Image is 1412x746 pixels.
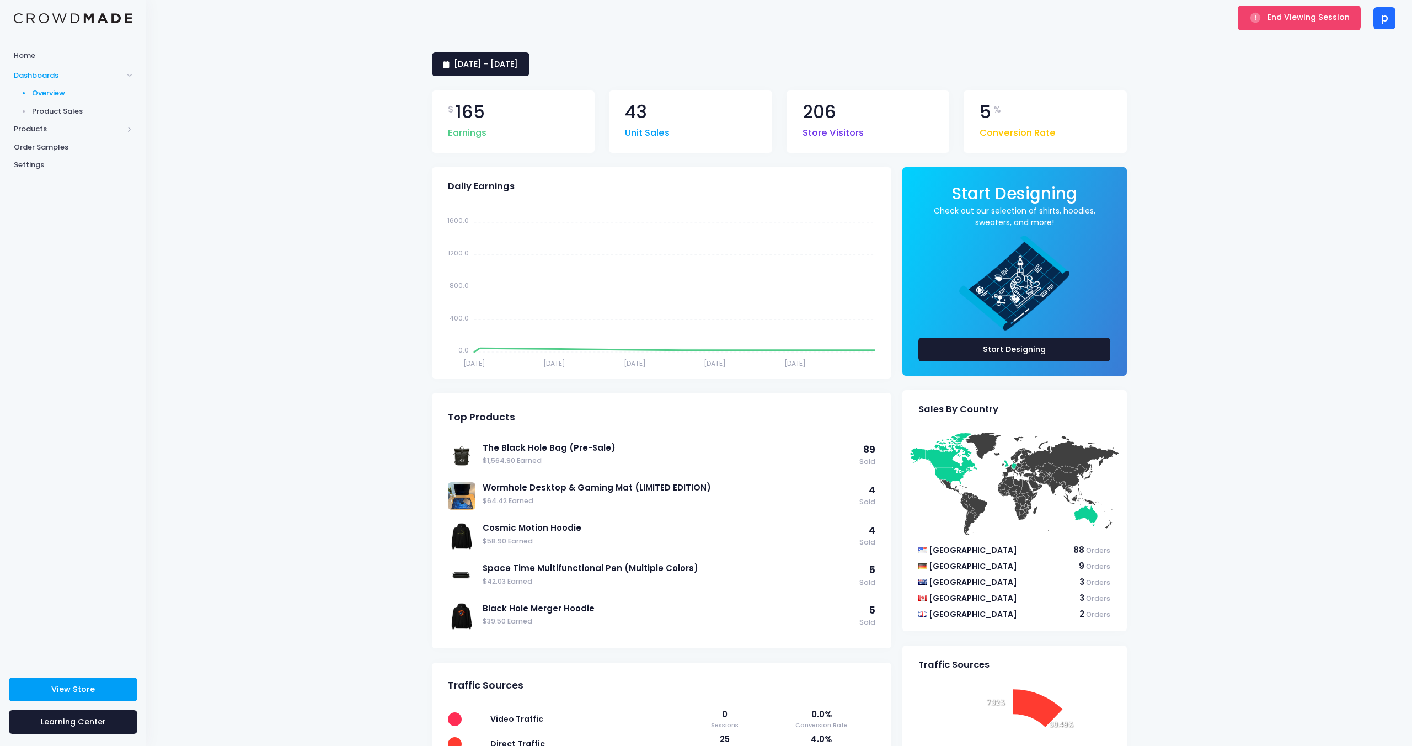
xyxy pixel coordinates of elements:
[32,88,133,99] span: Overview
[1086,594,1110,603] span: Orders
[1373,7,1395,29] div: p
[483,562,854,574] a: Space Time Multifunctional Pen (Multiple Colors)
[693,721,757,730] span: Sessions
[693,708,757,721] span: 0
[448,181,515,192] span: Daily Earnings
[1079,560,1084,572] span: 9
[918,205,1111,228] a: Check out our selection of shirts, hoodies, sweaters, and more!
[784,359,806,368] tspan: [DATE]
[1086,562,1110,571] span: Orders
[14,50,132,61] span: Home
[483,496,854,507] span: $64.42 Earned
[432,52,529,76] a: [DATE] - [DATE]
[929,561,1017,572] span: [GEOGRAPHIC_DATA]
[483,577,854,587] span: $42.03 Earned
[859,497,875,508] span: Sold
[869,604,875,617] span: 5
[929,593,1017,604] span: [GEOGRAPHIC_DATA]
[980,103,991,121] span: 5
[869,483,875,497] span: 4
[1238,6,1361,30] button: End Viewing Session
[929,609,1017,620] span: [GEOGRAPHIC_DATA]
[447,216,468,225] tspan: 1600.0
[869,563,875,577] span: 5
[863,443,875,456] span: 89
[859,578,875,588] span: Sold
[1079,592,1084,604] span: 3
[458,345,468,355] tspan: 0.0
[1267,12,1350,23] span: End Viewing Session
[483,616,854,627] span: $39.50 Earned
[483,456,854,466] span: $1,564.90 Earned
[859,537,875,548] span: Sold
[14,70,123,81] span: Dashboards
[448,103,454,116] span: $
[456,103,485,121] span: 165
[449,281,468,290] tspan: 800.0
[463,359,485,368] tspan: [DATE]
[980,121,1056,140] span: Conversion Rate
[918,659,990,670] span: Traffic Sources
[918,338,1111,361] a: Start Designing
[623,359,645,368] tspan: [DATE]
[803,121,864,140] span: Store Visitors
[1086,578,1110,587] span: Orders
[704,359,726,368] tspan: [DATE]
[447,248,468,258] tspan: 1200.0
[483,442,854,454] a: The Black Hole Bag (Pre-Sale)
[14,13,132,24] img: Logo
[9,710,137,734] a: Learning Center
[768,733,875,745] span: 4.0%
[41,716,106,727] span: Learning Center
[448,680,523,691] span: Traffic Sources
[1073,544,1084,556] span: 88
[768,721,875,730] span: Conversion Rate
[951,191,1077,202] a: Start Designing
[14,142,132,153] span: Order Samples
[951,182,1077,205] span: Start Designing
[1079,608,1084,620] span: 2
[869,524,875,537] span: 4
[859,457,875,467] span: Sold
[929,577,1017,588] span: [GEOGRAPHIC_DATA]
[1086,546,1110,555] span: Orders
[490,713,543,724] span: Video Traffic
[768,708,875,721] span: 0.0%
[483,536,854,547] span: $58.90 Earned
[9,678,137,701] a: View Store
[993,103,1001,116] span: %
[14,124,123,135] span: Products
[625,121,670,140] span: Unit Sales
[543,359,565,368] tspan: [DATE]
[448,121,486,140] span: Earnings
[859,617,875,628] span: Sold
[693,733,757,745] span: 25
[483,522,854,534] a: Cosmic Motion Hoodie
[803,103,836,121] span: 206
[32,106,133,117] span: Product Sales
[449,313,468,322] tspan: 400.0
[454,58,518,70] span: [DATE] - [DATE]
[1086,610,1110,619] span: Orders
[51,684,95,695] span: View Store
[1079,576,1084,588] span: 3
[483,603,854,615] a: Black Hole Merger Hoodie
[448,412,515,423] span: Top Products
[625,103,647,121] span: 43
[929,545,1017,556] span: [GEOGRAPHIC_DATA]
[14,159,132,170] span: Settings
[918,404,998,415] span: Sales By Country
[483,482,854,494] a: Wormhole Desktop & Gaming Mat (LIMITED EDITION)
